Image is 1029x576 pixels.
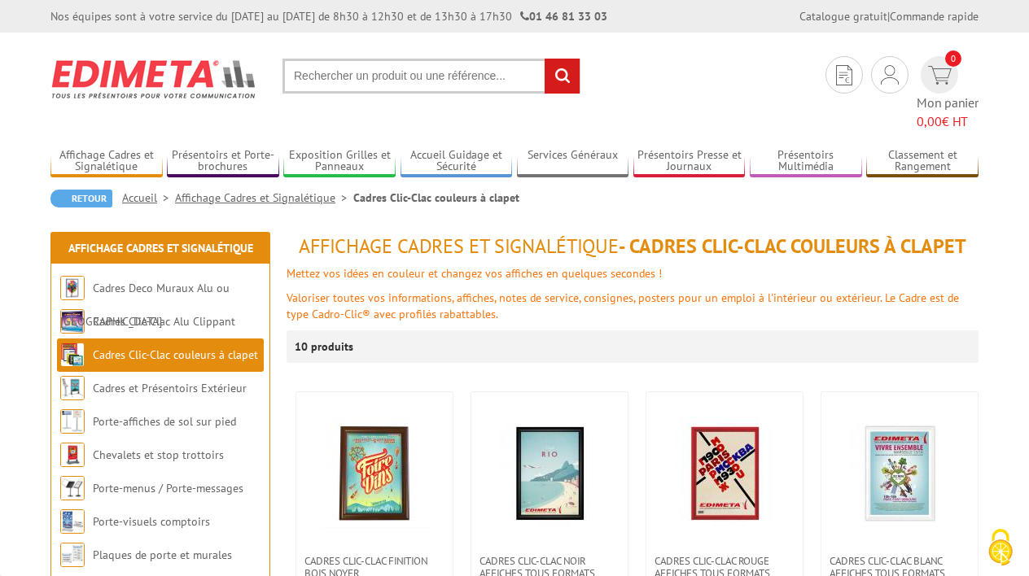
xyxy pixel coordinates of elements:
img: CADRES CLIC-CLAC FINITION BOIS NOYER [317,417,431,530]
img: devis rapide [881,65,899,85]
img: Porte-visuels comptoirs [60,509,85,534]
a: Commande rapide [890,9,979,24]
img: Chevalets et stop trottoirs [60,443,85,467]
a: Classement et Rangement [866,148,979,175]
img: Cadres clic-clac noir affiches tous formats [493,417,606,530]
a: Présentoirs Multimédia [750,148,862,175]
span: € HT [917,112,979,131]
a: Catalogue gratuit [799,9,887,24]
a: Plaques de porte et murales [93,548,232,562]
a: Cadres et Présentoirs Extérieur [93,381,247,395]
a: Exposition Grilles et Panneaux [283,148,396,175]
a: Chevalets et stop trottoirs [93,447,224,462]
h1: - Cadres Clic-Clac couleurs à clapet [287,236,979,257]
img: Cadres clic-clac blanc affiches tous formats [843,417,957,530]
a: Porte-affiches de sol sur pied [93,414,236,429]
a: Affichage Cadres et Signalétique [175,190,353,205]
a: Cadres Clic-Clac couleurs à clapet [93,347,258,362]
span: Mon panier [917,94,979,131]
p: 10 produits [295,330,356,363]
a: devis rapide 0 Mon panier 0,00€ HT [917,56,979,131]
img: Porte-menus / Porte-messages [60,476,85,500]
input: Rechercher un produit ou une référence... [282,59,580,94]
a: Retour [50,190,112,207]
img: Cadres Deco Muraux Alu ou Bois [60,276,85,300]
img: Plaques de porte et murales [60,543,85,567]
li: Cadres Clic-Clac couleurs à clapet [353,190,519,206]
img: Cadres et Présentoirs Extérieur [60,376,85,400]
a: Présentoirs Presse et Journaux [633,148,746,175]
a: Affichage Cadres et Signalétique [50,148,163,175]
img: Porte-affiches de sol sur pied [60,409,85,434]
a: Cadres Deco Muraux Alu ou [GEOGRAPHIC_DATA] [60,281,230,329]
a: Affichage Cadres et Signalétique [68,241,253,255]
a: Porte-visuels comptoirs [93,514,210,529]
a: Accueil [122,190,175,205]
a: Présentoirs et Porte-brochures [167,148,279,175]
span: 0,00 [917,113,942,129]
img: Cookies (fenêtre modale) [980,527,1021,568]
strong: 01 46 81 33 03 [520,9,607,24]
font: Mettez vos idées en couleur et changez vos affiches en quelques secondes ! [287,266,662,281]
img: devis rapide [928,66,952,85]
a: Cadres Clic-Clac Alu Clippant [93,314,235,329]
a: Accueil Guidage et Sécurité [401,148,513,175]
input: rechercher [545,59,580,94]
span: Affichage Cadres et Signalétique [299,233,619,259]
img: Cadres clic-clac rouge affiches tous formats [668,417,782,530]
img: Cadres Clic-Clac couleurs à clapet [60,343,85,367]
img: Edimeta [50,49,258,109]
a: Porte-menus / Porte-messages [93,481,243,495]
button: Cookies (fenêtre modale) [972,521,1029,576]
span: 0 [945,50,961,67]
font: Valoriser toutes vos informations, affiches, notes de service, consignes, posters pour un emploi ... [287,290,959,321]
div: Nos équipes sont à votre service du [DATE] au [DATE] de 8h30 à 12h30 et de 13h30 à 17h30 [50,8,607,24]
div: | [799,8,979,24]
a: Services Généraux [517,148,629,175]
img: devis rapide [836,65,852,85]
